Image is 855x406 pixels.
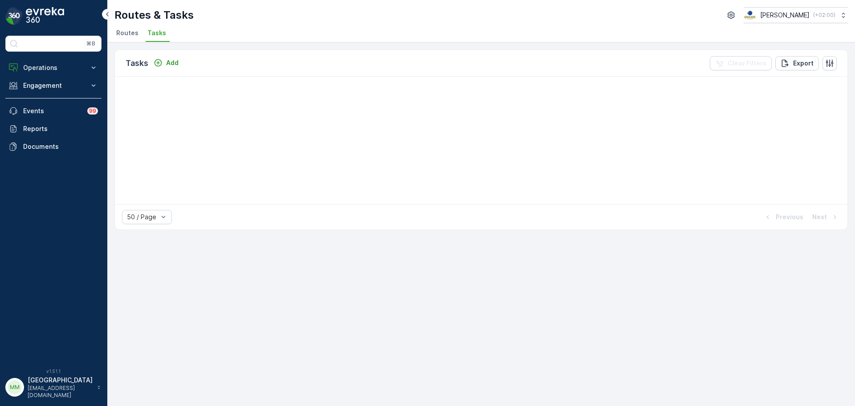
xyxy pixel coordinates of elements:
[5,120,102,138] a: Reports
[5,77,102,94] button: Engagement
[5,102,102,120] a: Events99
[23,107,82,115] p: Events
[776,213,803,221] p: Previous
[813,12,835,19] p: ( +02:00 )
[8,380,22,394] div: MM
[28,385,93,399] p: [EMAIL_ADDRESS][DOMAIN_NAME]
[710,56,772,70] button: Clear Filters
[26,7,64,25] img: logo_dark-DEwI_e13.png
[760,11,810,20] p: [PERSON_NAME]
[89,107,96,115] p: 99
[86,40,95,47] p: ⌘B
[5,138,102,156] a: Documents
[812,213,827,221] p: Next
[744,10,757,20] img: basis-logo_rgb2x.png
[150,57,182,68] button: Add
[23,142,98,151] p: Documents
[762,212,804,222] button: Previous
[126,57,148,70] p: Tasks
[23,124,98,133] p: Reports
[5,7,23,25] img: logo
[728,59,766,68] p: Clear Filters
[793,59,814,68] p: Export
[5,59,102,77] button: Operations
[147,29,166,37] span: Tasks
[23,81,84,90] p: Engagement
[5,376,102,399] button: MM[GEOGRAPHIC_DATA][EMAIL_ADDRESS][DOMAIN_NAME]
[114,8,194,22] p: Routes & Tasks
[116,29,138,37] span: Routes
[166,58,179,67] p: Add
[23,63,84,72] p: Operations
[5,369,102,374] span: v 1.51.1
[744,7,848,23] button: [PERSON_NAME](+02:00)
[811,212,840,222] button: Next
[775,56,819,70] button: Export
[28,376,93,385] p: [GEOGRAPHIC_DATA]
